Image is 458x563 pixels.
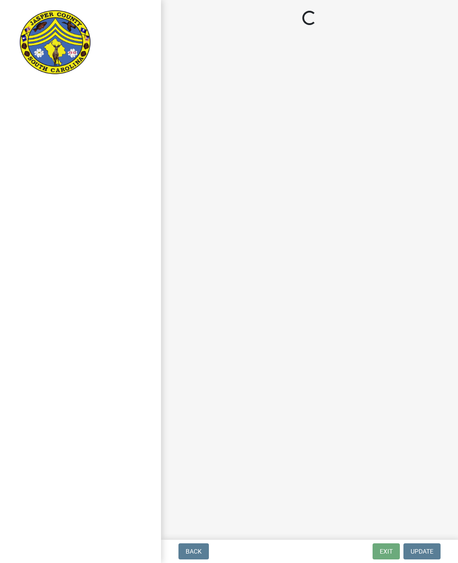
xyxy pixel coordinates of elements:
[373,543,400,559] button: Exit
[18,9,93,76] img: Jasper County, South Carolina
[178,543,209,559] button: Back
[403,543,441,559] button: Update
[186,548,202,555] span: Back
[411,548,433,555] span: Update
